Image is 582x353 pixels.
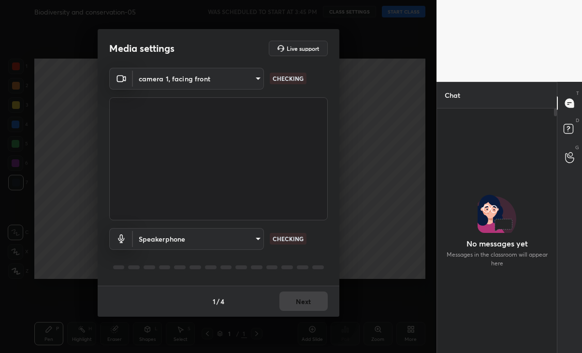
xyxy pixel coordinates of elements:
h4: 4 [220,296,224,307]
h5: Live support [287,46,319,51]
div: camera 1, facing front [133,228,264,250]
p: G [575,144,579,151]
h4: 1 [213,296,216,307]
h4: / [217,296,219,307]
p: CHECKING [273,74,304,83]
div: camera 1, facing front [133,68,264,90]
p: D [576,117,579,124]
h2: Media settings [109,42,175,55]
p: Chat [437,82,468,108]
p: CHECKING [273,234,304,243]
p: T [576,90,579,97]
